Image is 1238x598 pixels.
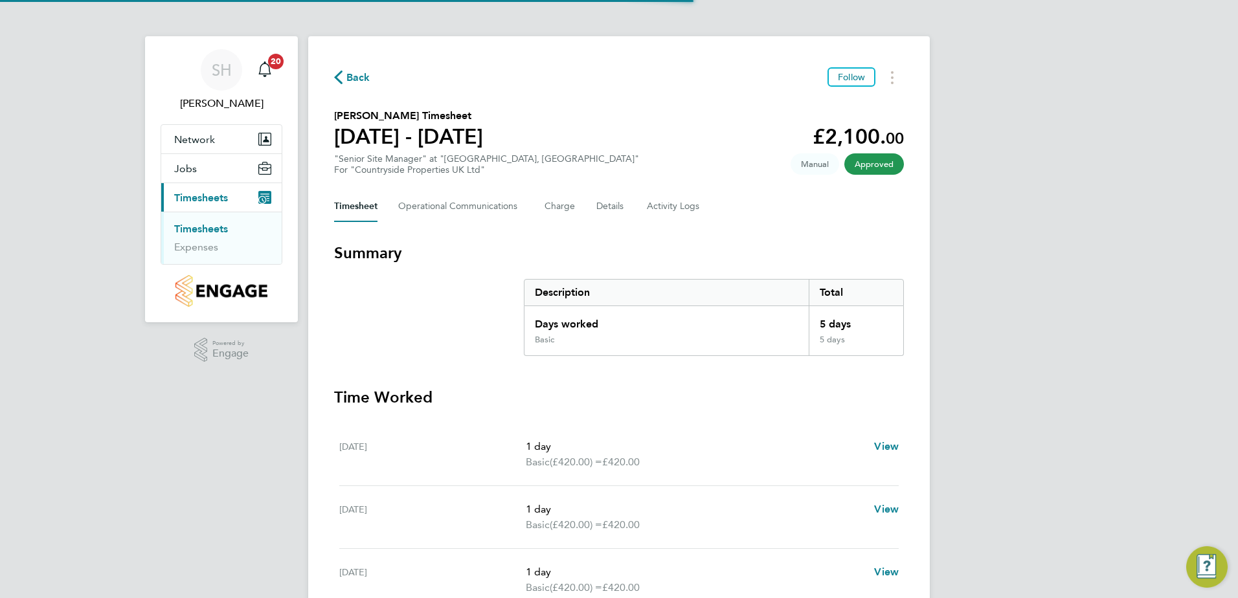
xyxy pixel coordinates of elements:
a: Expenses [174,241,218,253]
span: £420.00 [602,518,640,531]
span: This timesheet has been approved. [844,153,904,175]
span: View [874,440,899,452]
button: Network [161,125,282,153]
a: 20 [252,49,278,91]
button: Engage Resource Center [1186,546,1228,588]
p: 1 day [526,502,864,517]
span: 20 [268,54,284,69]
span: Jobs [174,162,197,175]
a: View [874,502,899,517]
span: This timesheet was manually created. [791,153,839,175]
img: countryside-properties-logo-retina.png [175,275,267,307]
a: View [874,564,899,580]
div: [DATE] [339,502,526,533]
h3: Time Worked [334,387,904,408]
a: Timesheets [174,223,228,235]
p: 1 day [526,564,864,580]
button: Timesheets Menu [881,67,904,87]
span: Back [346,70,370,85]
span: £420.00 [602,581,640,593]
app-decimal: £2,100. [813,124,904,149]
h2: [PERSON_NAME] Timesheet [334,108,483,124]
a: Go to home page [161,275,282,307]
a: Powered byEngage [194,338,249,362]
button: Jobs [161,154,282,183]
span: View [874,503,899,515]
span: (£420.00) = [550,518,602,531]
span: View [874,566,899,578]
span: (£420.00) = [550,456,602,468]
button: Charge [545,191,576,222]
a: View [874,439,899,454]
button: Operational Communications [398,191,524,222]
span: Basic [526,517,550,533]
p: 1 day [526,439,864,454]
div: Timesheets [161,212,282,264]
span: Basic [526,580,550,595]
div: Days worked [524,306,809,335]
nav: Main navigation [145,36,298,322]
h3: Summary [334,243,904,263]
div: Description [524,280,809,305]
a: SH[PERSON_NAME] [161,49,282,111]
span: Engage [212,348,249,359]
div: [DATE] [339,439,526,470]
span: Timesheets [174,192,228,204]
div: 5 days [809,306,903,335]
span: SH [212,61,232,78]
div: [DATE] [339,564,526,595]
div: Summary [524,279,904,356]
span: Sam Hutchinson [161,96,282,111]
span: Basic [526,454,550,470]
h1: [DATE] - [DATE] [334,124,483,149]
span: Network [174,133,215,146]
span: £420.00 [602,456,640,468]
span: Follow [838,71,865,83]
span: 00 [886,129,904,148]
span: (£420.00) = [550,581,602,593]
button: Timesheets [161,183,282,212]
button: Back [334,69,370,85]
button: Timesheet [334,191,377,222]
div: For "Countryside Properties UK Ltd" [334,164,639,175]
div: Basic [535,335,554,345]
div: "Senior Site Manager" at "[GEOGRAPHIC_DATA], [GEOGRAPHIC_DATA]" [334,153,639,175]
div: 5 days [809,335,903,355]
button: Details [596,191,626,222]
button: Follow [827,67,875,87]
button: Activity Logs [647,191,701,222]
span: Powered by [212,338,249,349]
div: Total [809,280,903,305]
